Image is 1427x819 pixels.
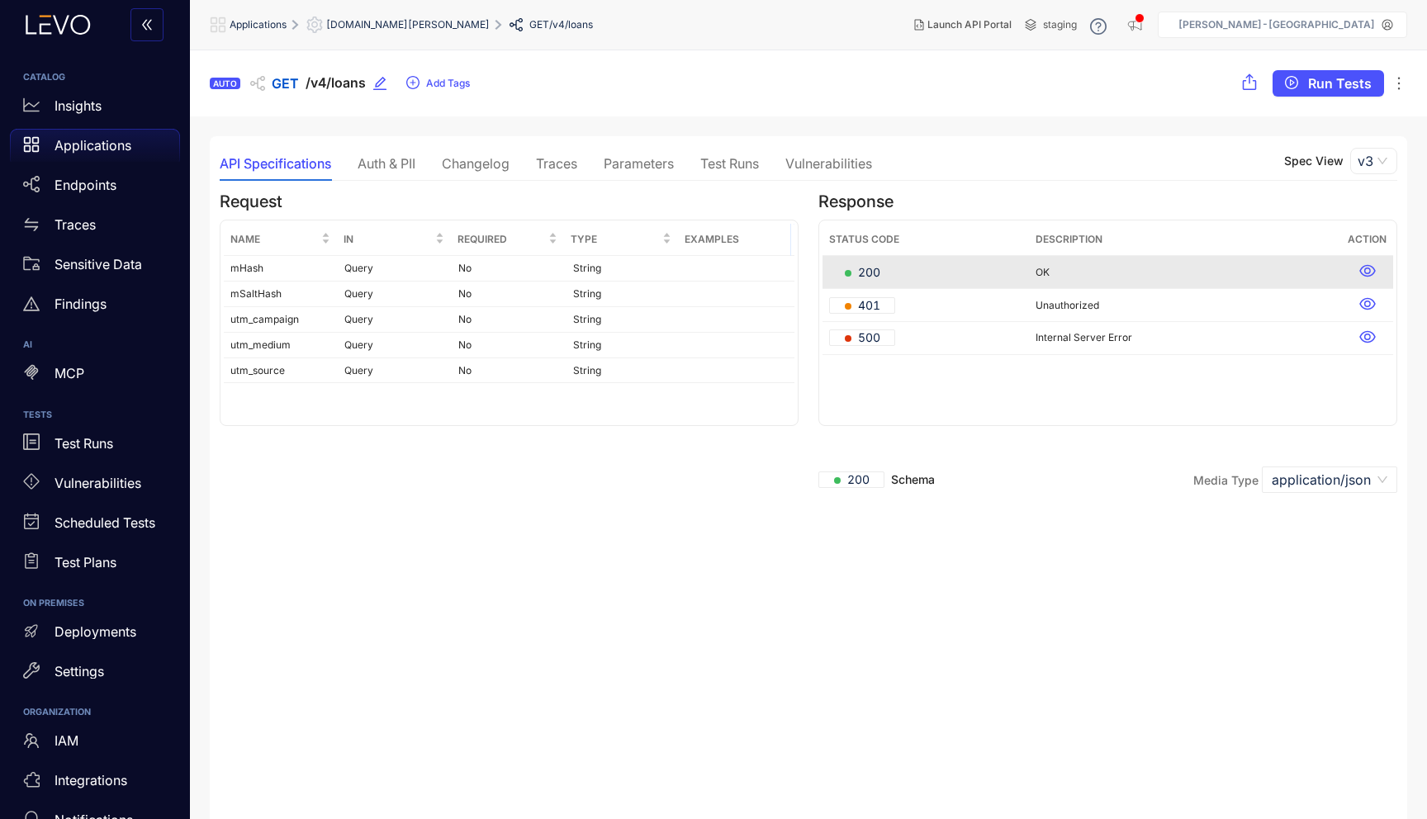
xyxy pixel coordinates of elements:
span: GET [272,76,299,91]
td: No [452,307,566,333]
a: Applications [10,129,180,168]
span: ellipsis [1391,75,1407,92]
h6: AI [23,340,167,350]
span: swap [23,216,40,233]
div: Vulnerabilities [785,156,872,171]
a: Vulnerabilities [10,466,180,506]
span: Applications [230,19,287,31]
p: Vulnerabilities [55,476,141,490]
a: Traces [10,208,180,248]
td: Internal Server Error [1029,322,1341,355]
td: Query [338,256,452,282]
td: No [452,333,566,358]
span: play-circle [1285,76,1298,91]
a: Settings [10,655,180,694]
td: mHash [224,256,338,282]
span: plus-circle [406,76,420,91]
th: Status Code [823,224,1029,256]
span: GET [529,19,549,31]
div: Test Runs [700,156,759,171]
td: String [567,282,680,307]
p: Insights [55,98,102,113]
p: Test Runs [55,436,113,451]
p: Traces [55,217,96,232]
p: Endpoints [55,178,116,192]
td: No [452,282,566,307]
button: double-left [130,8,164,41]
td: utm_medium [224,333,338,358]
h6: TESTS [23,410,167,420]
span: [DOMAIN_NAME][PERSON_NAME] [326,19,490,31]
td: String [567,256,680,282]
td: Query [338,282,452,307]
td: Query [338,307,452,333]
p: Deployments [55,624,136,639]
p: Findings [55,296,107,311]
a: Deployments [10,615,180,655]
span: staging [1043,19,1077,31]
th: In [337,224,450,256]
div: Traces [536,156,577,171]
span: edit [372,76,387,91]
div: AUTO [210,78,240,89]
td: String [567,358,680,384]
div: API Specifications [220,156,331,171]
span: v3 [1358,149,1390,173]
span: 500 [845,329,880,346]
button: play-circleRun Tests [1273,70,1384,97]
a: Findings [10,287,180,327]
p: Sensitive Data [55,257,142,272]
p: IAM [55,733,78,748]
button: Launch API Portal [901,12,1025,38]
th: Name [224,224,337,256]
span: Type [571,230,658,249]
span: 401 [845,297,880,314]
span: Schema [818,471,935,488]
div: Parameters [604,156,674,171]
td: OK [1029,256,1341,289]
a: Insights [10,89,180,129]
a: Test Runs [10,427,180,466]
th: Type [564,224,677,256]
td: No [452,256,566,282]
p: [PERSON_NAME]-[GEOGRAPHIC_DATA] [1178,19,1375,31]
span: double-left [140,18,154,33]
h6: ON PREMISES [23,599,167,608]
span: application/json [1272,467,1387,492]
span: In [344,230,431,249]
p: Spec View [1284,154,1344,168]
td: mSaltHash [224,282,338,307]
td: String [567,333,680,358]
a: MCP [10,357,180,397]
span: team [23,732,40,749]
div: Changelog [442,156,510,171]
p: Applications [55,138,131,153]
button: plus-circleAdd Tags [405,70,471,97]
th: Required [451,224,564,256]
td: Unauthorized [1029,289,1341,322]
h4: Request [220,192,799,211]
span: Name [230,230,318,249]
td: Query [338,358,452,384]
button: edit [372,70,399,97]
a: Endpoints [10,168,180,208]
h4: Response [818,192,1397,211]
a: Test Plans [10,546,180,585]
a: Scheduled Tests [10,506,180,546]
span: warning [23,296,40,312]
span: setting [306,17,326,33]
p: MCP [55,366,84,381]
span: Launch API Portal [927,19,1012,31]
span: Run Tests [1308,76,1372,91]
a: IAM [10,725,180,765]
a: Integrations [10,765,180,804]
p: Settings [55,664,104,679]
p: Test Plans [55,555,116,570]
th: Examples [678,224,791,256]
div: Auth & PII [358,156,415,171]
td: Query [338,333,452,358]
th: Description [1029,224,1341,256]
span: /v4/loans [306,75,366,91]
td: No [452,358,566,384]
h6: ORGANIZATION [23,708,167,717]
